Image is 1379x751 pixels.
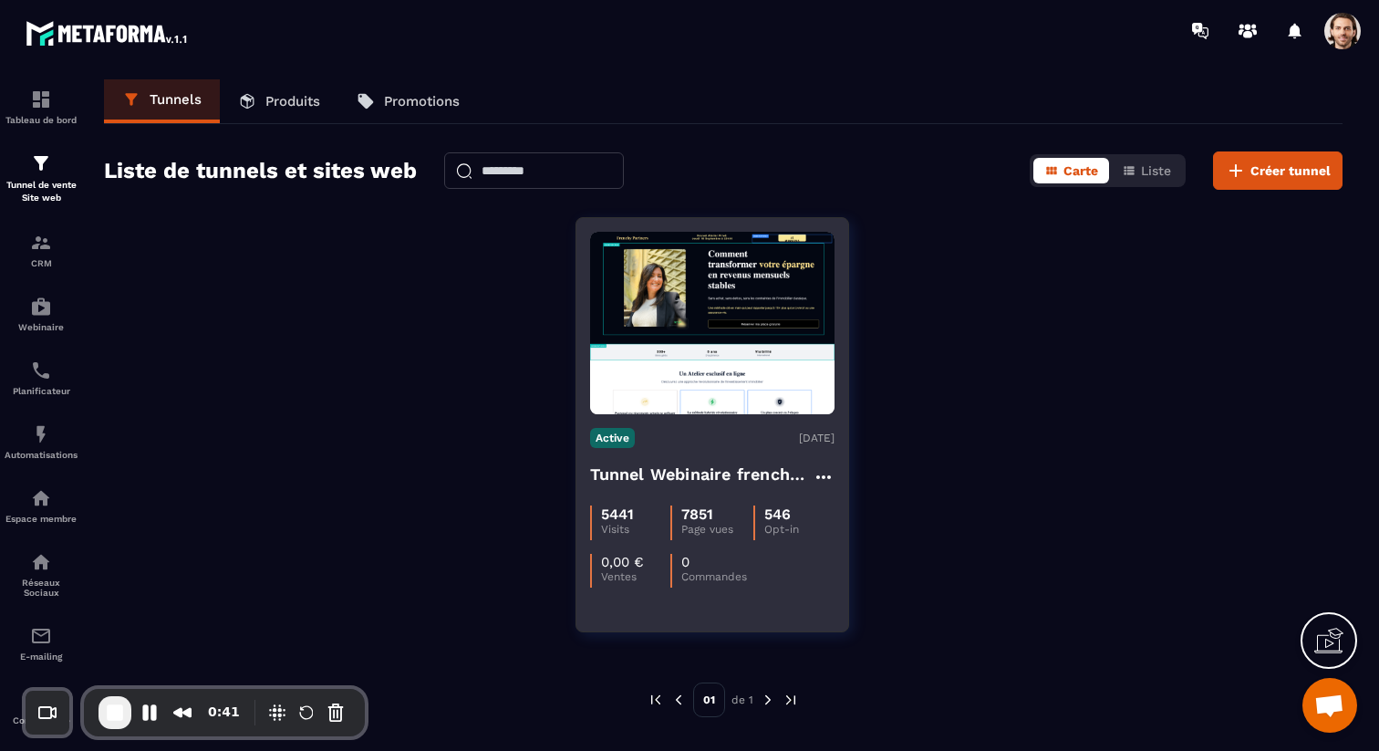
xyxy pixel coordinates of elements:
[30,551,52,573] img: social-network
[1033,158,1109,183] button: Carte
[601,570,670,583] p: Ventes
[384,93,460,110] p: Promotions
[5,258,78,268] p: CRM
[1302,678,1357,733] div: Ouvrir le chat
[5,386,78,396] p: Planificateur
[681,506,713,523] p: 7851
[590,462,813,487] h4: Tunnel Webinaire frenchy partners
[1213,151,1343,190] button: Créer tunnel
[30,296,52,318] img: automations
[590,428,635,448] p: Active
[30,152,52,174] img: formation
[5,410,78,474] a: automationsautomationsAutomatisations
[1063,163,1098,178] span: Carte
[30,423,52,445] img: automations
[799,432,835,444] p: [DATE]
[30,360,52,381] img: scheduler
[601,554,644,570] p: 0,00 €
[681,570,751,583] p: Commandes
[1141,163,1171,178] span: Liste
[760,692,776,708] img: next
[5,652,78,662] p: E-mailing
[1111,158,1182,183] button: Liste
[30,625,52,647] img: email
[590,232,835,414] img: image
[670,692,687,708] img: prev
[104,152,417,189] h2: Liste de tunnels et sites web
[30,232,52,254] img: formation
[220,79,338,123] a: Produits
[764,506,791,523] p: 546
[783,692,799,708] img: next
[648,692,664,708] img: prev
[601,523,670,536] p: Visits
[5,611,78,675] a: emailemailE-mailing
[26,16,190,49] img: logo
[338,79,478,123] a: Promotions
[681,554,689,570] p: 0
[5,218,78,282] a: formationformationCRM
[5,578,78,598] p: Réseaux Sociaux
[681,523,753,536] p: Page vues
[104,79,220,123] a: Tunnels
[150,91,202,108] p: Tunnels
[5,115,78,125] p: Tableau de bord
[693,683,725,717] p: 01
[5,715,78,725] p: Comptabilité
[5,346,78,410] a: schedulerschedulerPlanificateur
[5,675,78,739] a: accountantaccountantComptabilité
[5,75,78,139] a: formationformationTableau de bord
[5,537,78,611] a: social-networksocial-networkRéseaux Sociaux
[5,282,78,346] a: automationsautomationsWebinaire
[5,450,78,460] p: Automatisations
[5,474,78,537] a: automationsautomationsEspace membre
[731,693,753,707] p: de 1
[5,322,78,332] p: Webinaire
[601,506,634,523] p: 5441
[1250,162,1331,180] span: Créer tunnel
[30,89,52,110] img: formation
[5,179,78,204] p: Tunnel de vente Site web
[5,514,78,524] p: Espace membre
[764,523,834,536] p: Opt-in
[5,139,78,218] a: formationformationTunnel de vente Site web
[30,487,52,509] img: automations
[265,93,320,110] p: Produits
